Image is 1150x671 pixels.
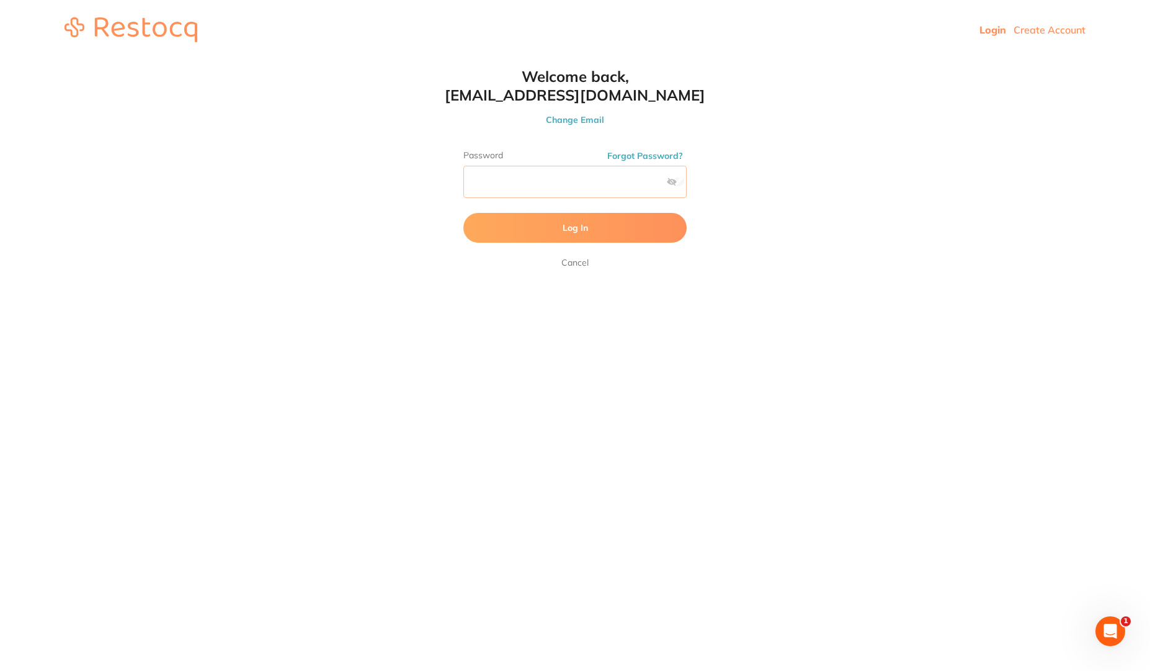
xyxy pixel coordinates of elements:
[439,114,711,125] button: Change Email
[1095,616,1125,646] iframe: Intercom live chat
[1121,616,1131,626] span: 1
[563,222,588,233] span: Log In
[463,213,687,243] button: Log In
[463,150,687,161] label: Password
[65,17,197,42] img: restocq_logo.svg
[1014,24,1085,36] a: Create Account
[439,67,711,104] h1: Welcome back, [EMAIL_ADDRESS][DOMAIN_NAME]
[559,255,591,270] a: Cancel
[979,24,1006,36] a: Login
[604,150,687,161] button: Forgot Password?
